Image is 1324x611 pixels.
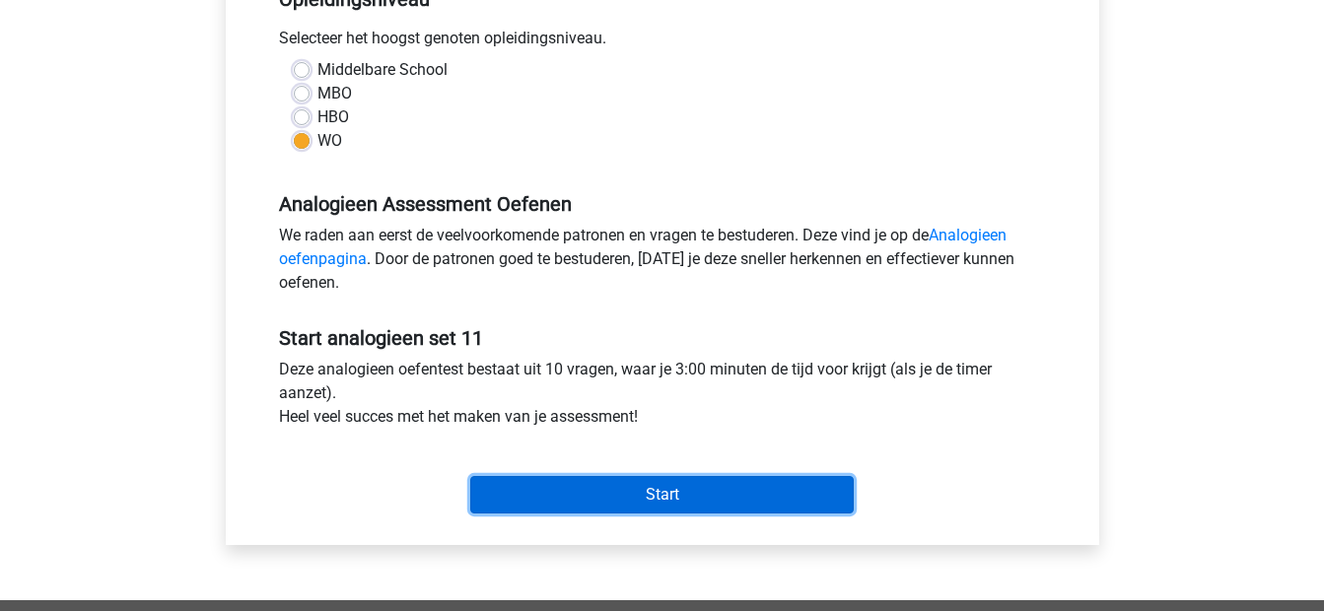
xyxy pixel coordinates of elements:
label: HBO [317,105,349,129]
h5: Start analogieen set 11 [279,326,1046,350]
div: We raden aan eerst de veelvoorkomende patronen en vragen te bestuderen. Deze vind je op de . Door... [264,224,1061,303]
div: Selecteer het hoogst genoten opleidingsniveau. [264,27,1061,58]
label: WO [317,129,342,153]
label: MBO [317,82,352,105]
input: Start [470,476,854,513]
label: Middelbare School [317,58,448,82]
h5: Analogieen Assessment Oefenen [279,192,1046,216]
div: Deze analogieen oefentest bestaat uit 10 vragen, waar je 3:00 minuten de tijd voor krijgt (als je... [264,358,1061,437]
